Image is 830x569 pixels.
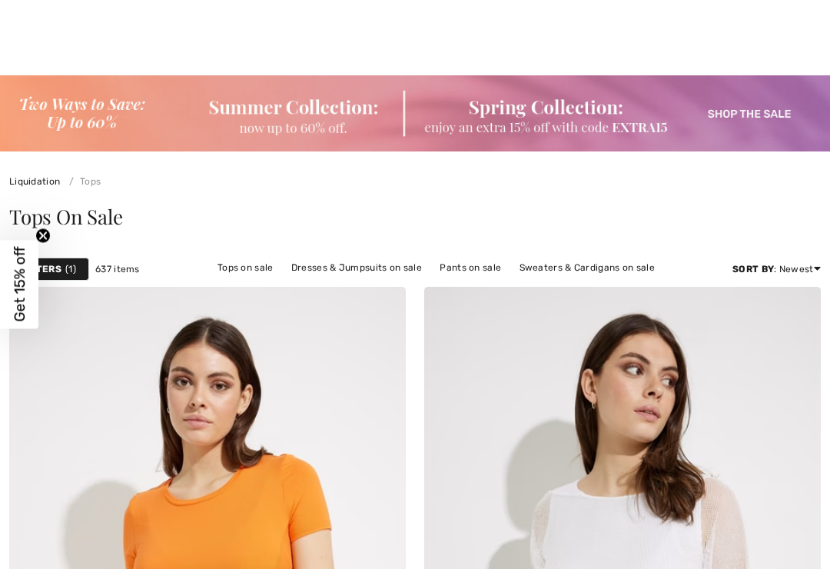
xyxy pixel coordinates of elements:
[732,262,821,276] div: : Newest
[95,262,140,276] span: 637 items
[280,278,413,298] a: Jackets & Blazers on sale
[432,258,509,278] a: Pants on sale
[22,262,61,276] strong: Filters
[210,258,281,278] a: Tops on sale
[9,203,122,230] span: Tops On Sale
[731,523,815,561] iframe: Opens a widget where you can find more information
[65,262,76,276] span: 1
[493,278,593,298] a: Outerwear on sale
[512,258,662,278] a: Sweaters & Cardigans on sale
[284,258,430,278] a: Dresses & Jumpsuits on sale
[63,176,101,187] a: Tops
[415,278,491,298] a: Skirts on sale
[11,247,28,322] span: Get 15% off
[9,176,60,187] a: Liquidation
[35,228,51,244] button: Close teaser
[732,264,774,275] strong: Sort By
